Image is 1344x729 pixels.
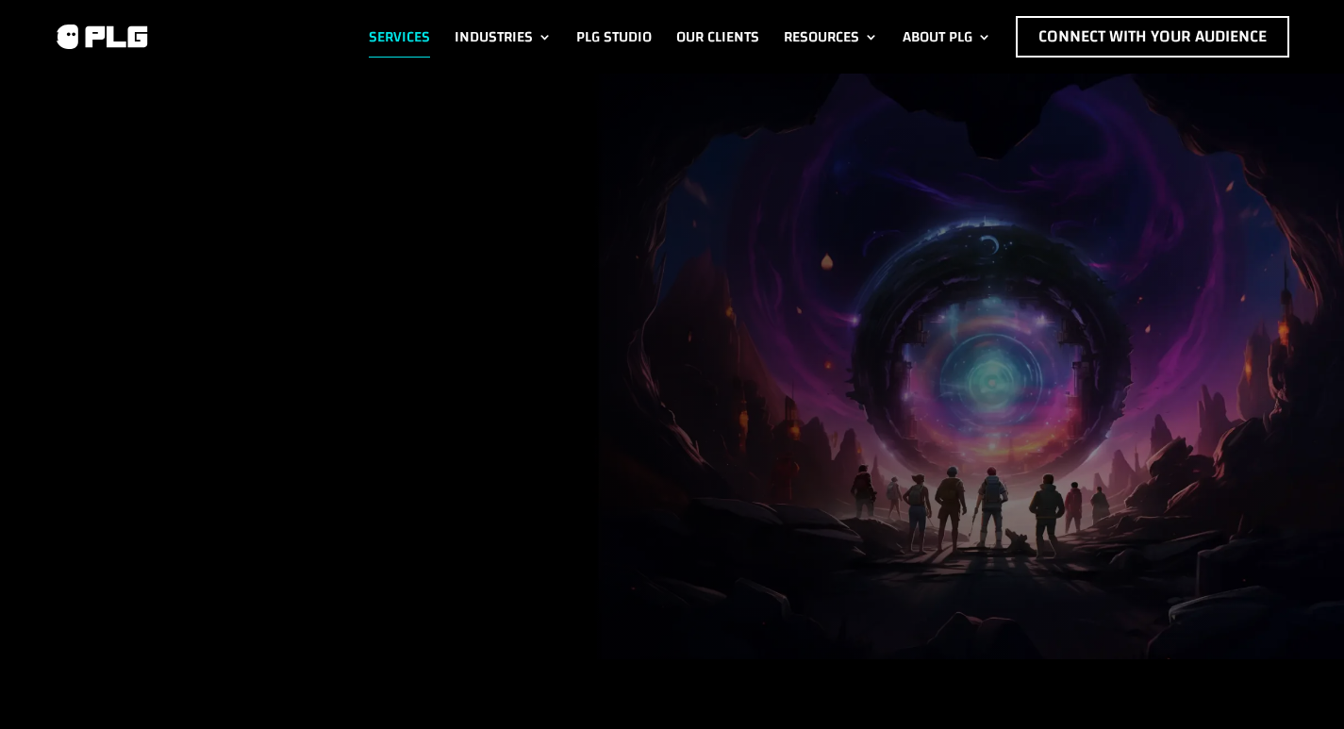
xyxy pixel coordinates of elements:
a: PLG Studio [576,16,652,58]
a: Resources [784,16,878,58]
a: Industries [455,16,552,58]
a: Connect with Your Audience [1016,16,1289,58]
a: About PLG [903,16,991,58]
a: Our Clients [676,16,759,58]
a: Services [369,16,430,58]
